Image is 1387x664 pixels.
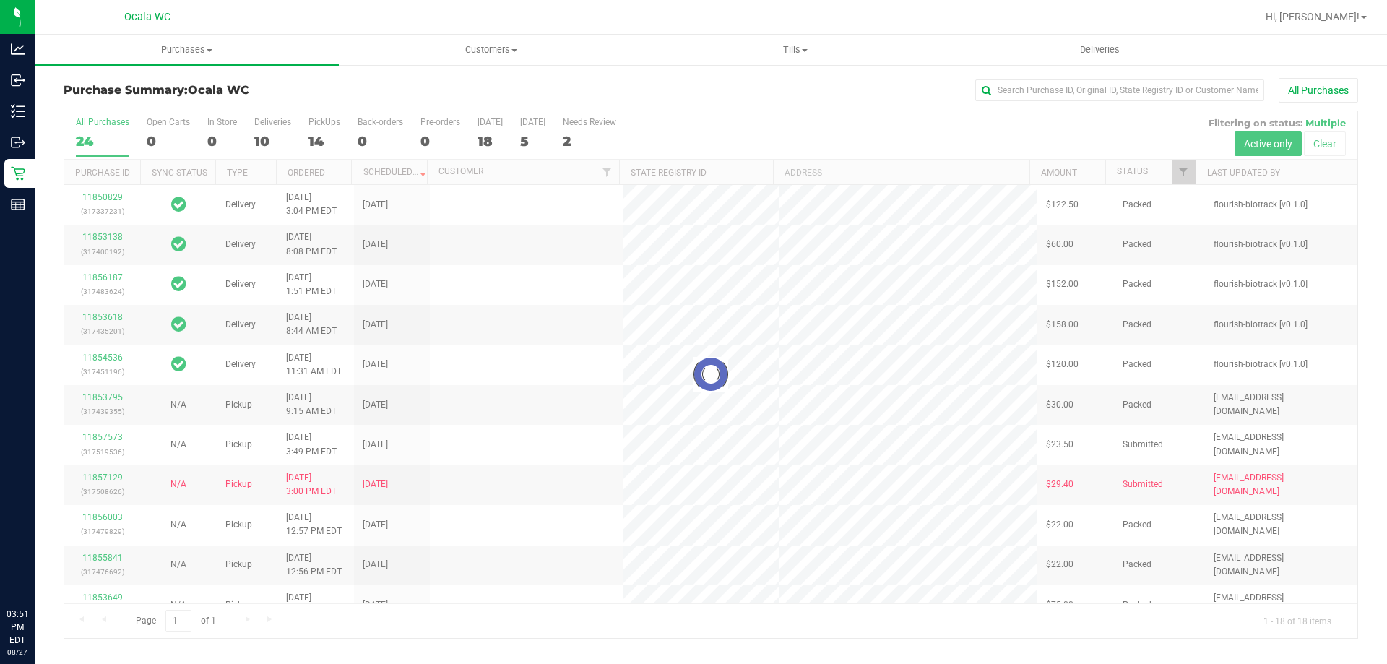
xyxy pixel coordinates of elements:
[948,35,1252,65] a: Deliveries
[643,35,947,65] a: Tills
[188,83,249,97] span: Ocala WC
[11,73,25,87] inline-svg: Inbound
[644,43,946,56] span: Tills
[7,608,28,647] p: 03:51 PM EDT
[35,43,339,56] span: Purchases
[35,35,339,65] a: Purchases
[64,84,495,97] h3: Purchase Summary:
[11,166,25,181] inline-svg: Retail
[124,11,170,23] span: Ocala WC
[11,104,25,118] inline-svg: Inventory
[1060,43,1139,56] span: Deliveries
[11,197,25,212] inline-svg: Reports
[11,42,25,56] inline-svg: Analytics
[1279,78,1358,103] button: All Purchases
[1266,11,1360,22] span: Hi, [PERSON_NAME]!
[340,43,642,56] span: Customers
[339,35,643,65] a: Customers
[14,548,58,592] iframe: Resource center
[975,79,1264,101] input: Search Purchase ID, Original ID, State Registry ID or Customer Name...
[11,135,25,150] inline-svg: Outbound
[7,647,28,657] p: 08/27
